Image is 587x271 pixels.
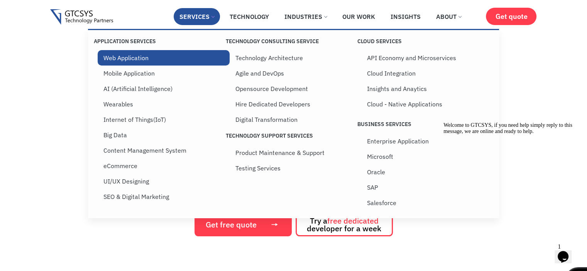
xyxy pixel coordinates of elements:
[230,145,361,160] a: Product Maintenance & Support
[98,189,229,204] a: SEO & Digital Marketing
[94,38,225,45] p: Application Services
[224,8,275,25] a: Technology
[226,132,357,139] p: Technology Support Services
[307,217,381,232] span: Try a developer for a week
[98,112,229,127] a: Internet of Things(IoT)
[361,180,493,195] a: SAP
[361,149,493,164] a: Microsoft
[3,3,132,15] span: Welcome to GTCSYS, if you need help simply reply to this message, we are online and ready to help.
[3,3,142,15] div: Welcome to GTCSYS, if you need help simply reply to this message, we are online and ready to help.
[361,96,493,112] a: Cloud - Native Applications
[357,121,489,128] p: Business Services
[206,221,257,229] span: Get free quote
[230,50,361,66] a: Technology Architecture
[98,127,229,143] a: Big Data
[361,81,493,96] a: Insights and Anaytics
[327,215,379,226] span: free dedicated
[98,81,229,96] a: AI (Artificial Intelligence)
[98,143,229,158] a: Content Management System
[230,96,361,112] a: Hire Dedicated Developers
[230,112,361,127] a: Digital Transformation
[337,8,381,25] a: Our Work
[230,81,361,96] a: Opensource Development
[430,8,467,25] a: About
[98,66,229,81] a: Mobile Application
[440,119,579,236] iframe: chat widget
[385,8,426,25] a: Insights
[230,160,361,176] a: Testing Services
[50,9,113,25] img: Gtcsys logo
[279,8,333,25] a: Industries
[357,38,489,45] p: Cloud Services
[361,50,493,66] a: API Economy and Microservices
[226,38,357,45] p: Technology Consulting Service
[195,213,292,236] a: Get free quote
[296,213,393,236] a: Try afree dedicated developer for a week
[98,173,229,189] a: UI/UX Designing
[361,195,493,210] a: Salesforce
[98,158,229,173] a: eCommerce
[361,66,493,81] a: Cloud Integration
[361,164,493,180] a: Oracle
[98,50,229,66] a: Web Application
[230,66,361,81] a: Agile and DevOps
[174,8,220,25] a: Services
[486,8,536,25] a: Get quote
[361,133,493,149] a: Enterprise Application
[98,96,229,112] a: Wearables
[495,12,527,20] span: Get quote
[555,240,579,263] iframe: chat widget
